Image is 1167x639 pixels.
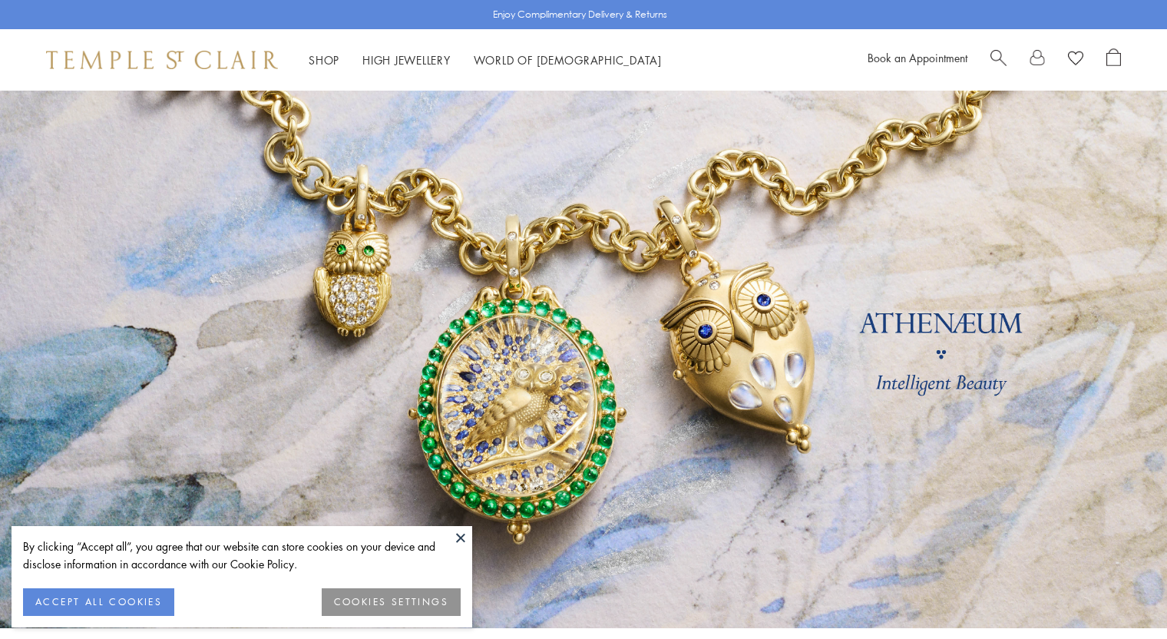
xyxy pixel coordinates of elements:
[23,588,174,616] button: ACCEPT ALL COOKIES
[474,52,662,68] a: World of [DEMOGRAPHIC_DATA]World of [DEMOGRAPHIC_DATA]
[309,52,339,68] a: ShopShop
[23,538,461,573] div: By clicking “Accept all”, you agree that our website can store cookies on your device and disclos...
[309,51,662,70] nav: Main navigation
[868,50,967,65] a: Book an Appointment
[322,588,461,616] button: COOKIES SETTINGS
[493,7,667,22] p: Enjoy Complimentary Delivery & Returns
[990,48,1007,71] a: Search
[1106,48,1121,71] a: Open Shopping Bag
[1068,48,1083,71] a: View Wishlist
[46,51,278,69] img: Temple St. Clair
[362,52,451,68] a: High JewelleryHigh Jewellery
